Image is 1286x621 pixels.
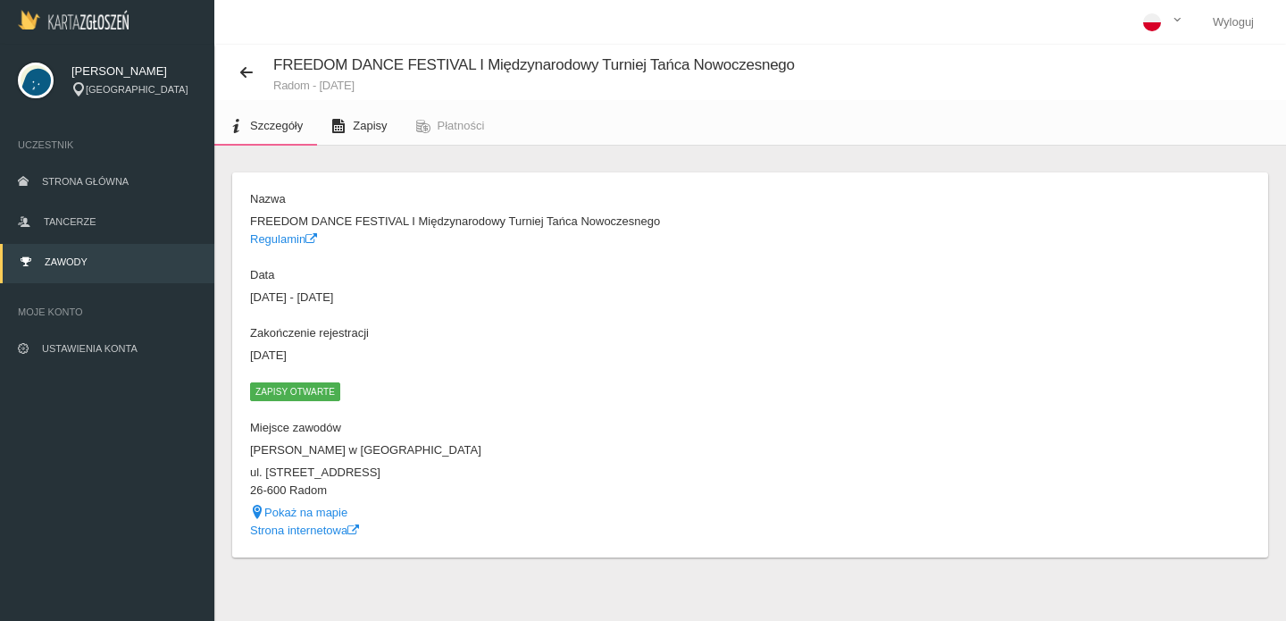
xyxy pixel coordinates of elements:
span: Moje konto [18,303,196,321]
span: Ustawienia konta [42,343,138,354]
span: Zapisy [353,119,387,132]
div: [GEOGRAPHIC_DATA] [71,82,196,97]
span: Tancerze [44,216,96,227]
span: Uczestnik [18,136,196,154]
a: Zapisy [317,106,401,146]
span: Zapisy otwarte [250,382,340,400]
span: Zawody [45,256,88,267]
span: FREEDOM DANCE FESTIVAL I Międzynarodowy Turniej Tańca Nowoczesnego [273,56,795,73]
dd: [PERSON_NAME] w [GEOGRAPHIC_DATA] [250,441,741,459]
span: [PERSON_NAME] [71,63,196,80]
a: Zapisy otwarte [250,384,340,398]
a: Pokaż na mapie [250,506,347,519]
dd: [DATE] [250,347,741,365]
small: Radom - [DATE] [273,80,795,91]
dd: ul. [STREET_ADDRESS] [250,464,741,482]
dt: Miejsce zawodów [250,419,741,437]
dt: Data [250,266,741,284]
dd: [DATE] - [DATE] [250,289,741,306]
a: Płatności [402,106,499,146]
img: Logo [18,10,129,29]
a: Regulamin [250,232,317,246]
dt: Zakończenie rejestracji [250,324,741,342]
img: svg [18,63,54,98]
a: Strona internetowa [250,524,359,537]
span: Strona główna [42,176,129,187]
span: Szczegóły [250,119,303,132]
span: Płatności [438,119,485,132]
dd: FREEDOM DANCE FESTIVAL I Międzynarodowy Turniej Tańca Nowoczesnego [250,213,741,231]
dd: 26-600 Radom [250,482,741,499]
dt: Nazwa [250,190,741,208]
a: Szczegóły [214,106,317,146]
